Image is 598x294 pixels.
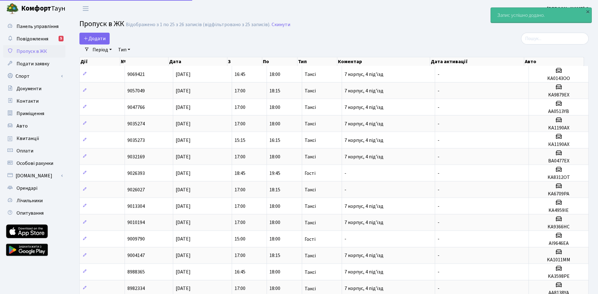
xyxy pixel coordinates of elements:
[305,187,316,192] span: Таксі
[127,236,145,243] span: 9009790
[127,269,145,276] span: 8988365
[17,210,44,217] span: Опитування
[80,57,120,66] th: Дії
[3,120,65,132] a: Авто
[344,252,383,259] span: 7 корпус, 4 під'їзд
[3,33,65,45] a: Повідомлення5
[269,252,280,259] span: 18:15
[438,104,439,111] span: -
[127,219,145,226] span: 9010194
[269,219,280,226] span: 18:00
[269,71,280,78] span: 18:00
[305,105,316,110] span: Таксі
[176,186,191,193] span: [DATE]
[17,197,43,204] span: Лічильники
[438,285,439,292] span: -
[305,237,316,242] span: Гості
[120,57,168,66] th: №
[531,273,586,279] h5: KA3598PE
[305,204,316,209] span: Таксі
[305,121,316,126] span: Таксі
[305,171,316,176] span: Гості
[344,87,383,94] span: 7 корпус, 4 під'їзд
[17,110,44,117] span: Приміщення
[235,236,245,243] span: 15:00
[531,92,586,98] h5: KA9879EX
[305,154,316,159] span: Таксі
[305,270,316,275] span: Таксі
[344,104,383,111] span: 7 корпус, 4 під'їзд
[305,72,316,77] span: Таксі
[3,107,65,120] a: Приміщення
[227,57,263,66] th: З
[79,18,124,29] span: Пропуск в ЖК
[344,170,346,177] span: -
[127,186,145,193] span: 9026027
[585,8,591,15] div: ×
[17,60,49,67] span: Подати заявку
[176,170,191,177] span: [DATE]
[305,220,316,225] span: Таксі
[127,104,145,111] span: 9047766
[17,35,48,42] span: Повідомлення
[438,236,439,243] span: -
[17,160,53,167] span: Особові рахунки
[235,137,245,144] span: 15:15
[235,269,245,276] span: 16:45
[3,45,65,58] a: Пропуск в ЖК
[3,58,65,70] a: Подати заявку
[531,158,586,164] h5: BA0477EX
[547,5,591,12] b: [PERSON_NAME] О.
[344,120,383,127] span: 7 корпус, 4 під'їзд
[6,2,19,15] img: logo.png
[78,3,93,14] button: Переключити навігацію
[521,33,589,44] input: Пошук...
[262,57,297,66] th: По
[531,240,586,246] h5: AI9646EA
[176,269,191,276] span: [DATE]
[17,98,39,105] span: Контакти
[344,219,383,226] span: 7 корпус, 4 під'їзд
[269,170,280,177] span: 19:45
[344,137,383,144] span: 7 корпус, 4 під'їзд
[344,269,383,276] span: 7 корпус, 4 під'їзд
[297,57,337,66] th: Тип
[3,170,65,182] a: [DOMAIN_NAME]
[176,153,191,160] span: [DATE]
[79,33,110,44] a: Додати
[127,87,145,94] span: 9057049
[21,3,51,13] b: Комфорт
[438,186,439,193] span: -
[269,120,280,127] span: 18:00
[127,285,145,292] span: 8982334
[59,36,64,41] div: 5
[430,57,524,66] th: Дата активації
[127,120,145,127] span: 9035274
[235,71,245,78] span: 16:45
[90,44,114,55] a: Період
[438,269,439,276] span: -
[17,48,47,55] span: Пропуск в ЖК
[344,153,383,160] span: 7 корпус, 4 під'їзд
[235,153,245,160] span: 17:00
[269,137,280,144] span: 16:15
[305,138,316,143] span: Таксі
[438,137,439,144] span: -
[531,175,586,180] h5: KA8312OT
[269,104,280,111] span: 18:00
[531,257,586,263] h5: KA1011MM
[438,153,439,160] span: -
[438,170,439,177] span: -
[235,219,245,226] span: 17:00
[438,203,439,210] span: -
[127,71,145,78] span: 9069421
[235,186,245,193] span: 17:00
[17,85,41,92] span: Документи
[269,236,280,243] span: 18:00
[531,142,586,147] h5: КА1190АХ
[17,123,28,129] span: Авто
[176,120,191,127] span: [DATE]
[531,208,586,213] h5: KA4959IE
[17,147,33,154] span: Оплати
[438,252,439,259] span: -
